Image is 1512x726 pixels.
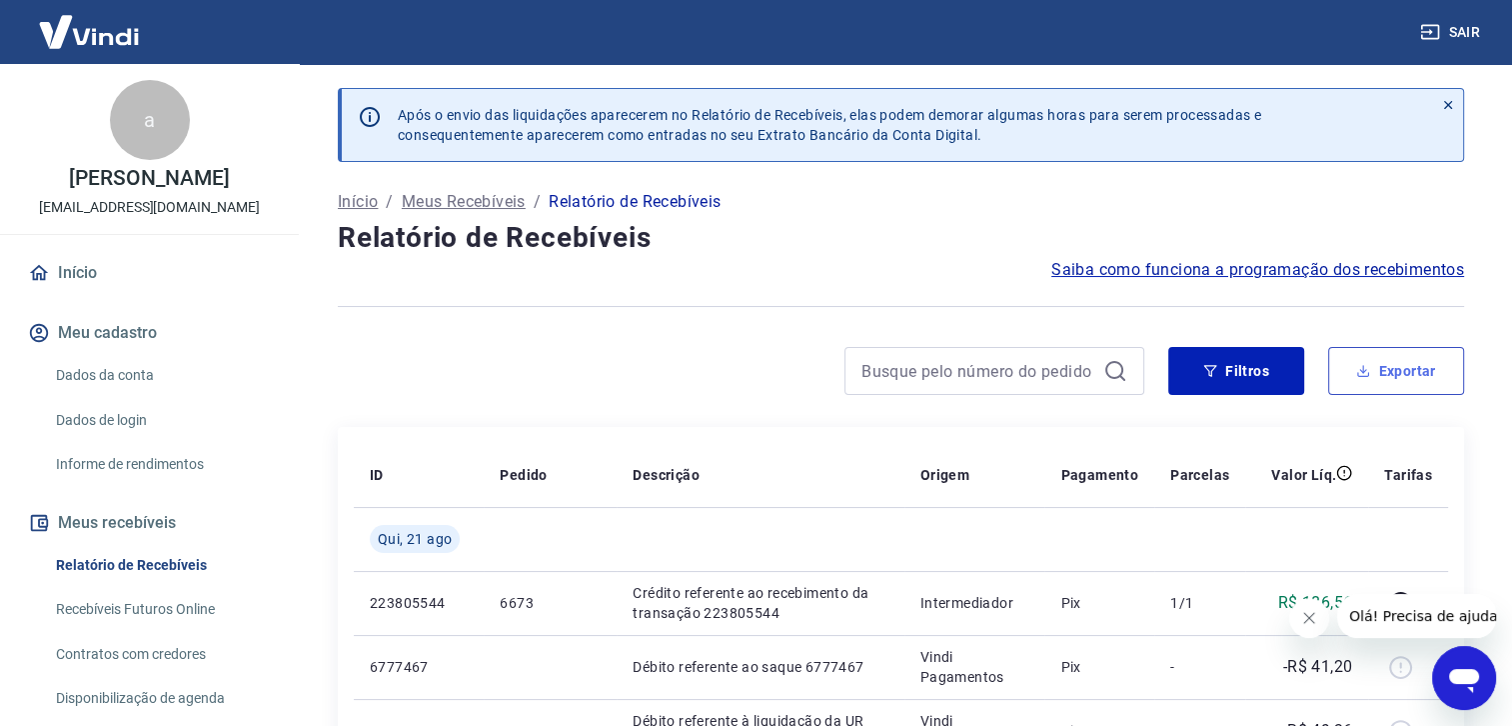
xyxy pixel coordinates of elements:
[69,168,229,189] p: [PERSON_NAME]
[633,583,887,623] p: Crédito referente ao recebimento da transação 223805544
[24,501,275,545] button: Meus recebíveis
[1060,465,1138,485] p: Pagamento
[12,14,168,30] span: Olá! Precisa de ajuda?
[24,251,275,295] a: Início
[633,657,887,677] p: Débito referente ao saque 6777467
[378,529,452,549] span: Qui, 21 ago
[1051,258,1464,282] a: Saiba como funciona a programação dos recebimentos
[402,190,526,214] a: Meus Recebíveis
[1170,657,1229,677] p: -
[48,545,275,586] a: Relatório de Recebíveis
[1283,655,1353,679] p: -R$ 41,20
[370,657,468,677] p: 6777467
[1170,465,1229,485] p: Parcelas
[1170,593,1229,613] p: 1/1
[1289,598,1329,638] iframe: Fechar mensagem
[370,593,468,613] p: 223805544
[48,444,275,485] a: Informe de rendimentos
[370,465,384,485] p: ID
[534,190,541,214] p: /
[633,465,700,485] p: Descrição
[1060,657,1138,677] p: Pix
[24,1,154,62] img: Vindi
[48,355,275,396] a: Dados da conta
[1271,465,1336,485] p: Valor Líq.
[1060,593,1138,613] p: Pix
[338,218,1464,258] h4: Relatório de Recebíveis
[861,356,1095,386] input: Busque pelo número do pedido
[48,589,275,630] a: Recebíveis Futuros Online
[338,190,378,214] a: Início
[39,197,260,218] p: [EMAIL_ADDRESS][DOMAIN_NAME]
[110,80,190,160] div: a
[500,593,601,613] p: 6673
[48,678,275,719] a: Disponibilização de agenda
[48,634,275,675] a: Contratos com credores
[1168,347,1304,395] button: Filtros
[48,400,275,441] a: Dados de login
[386,190,393,214] p: /
[398,105,1261,145] p: Após o envio das liquidações aparecerem no Relatório de Recebíveis, elas podem demorar algumas ho...
[500,465,547,485] p: Pedido
[920,465,969,485] p: Origem
[1337,594,1496,638] iframe: Mensagem da empresa
[920,647,1029,687] p: Vindi Pagamentos
[1432,646,1496,710] iframe: Botão para abrir a janela de mensagens
[1328,347,1464,395] button: Exportar
[1384,465,1432,485] p: Tarifas
[1416,14,1488,51] button: Sair
[920,593,1029,613] p: Intermediador
[1278,591,1353,615] p: R$ 186,56
[549,190,721,214] p: Relatório de Recebíveis
[24,311,275,355] button: Meu cadastro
